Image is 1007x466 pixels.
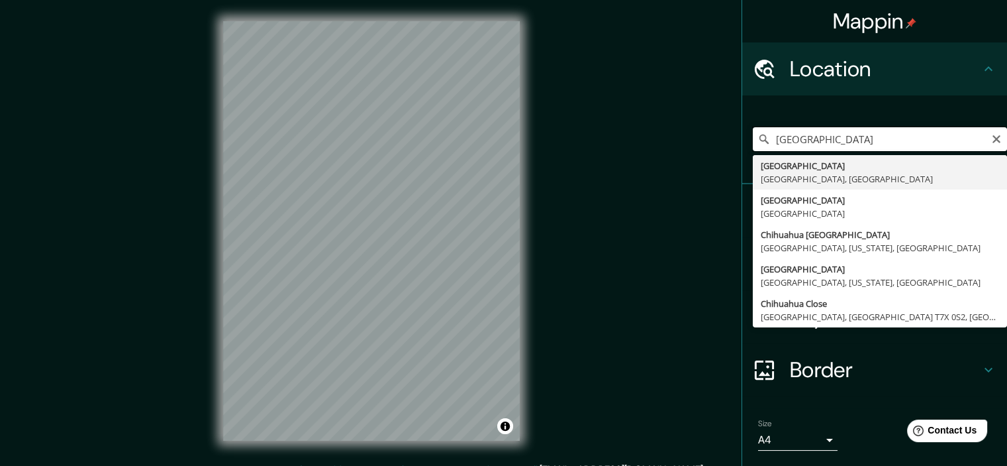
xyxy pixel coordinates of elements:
[761,172,999,186] div: [GEOGRAPHIC_DATA], [GEOGRAPHIC_DATA]
[742,237,1007,290] div: Style
[790,357,981,383] h4: Border
[761,207,999,220] div: [GEOGRAPHIC_DATA]
[761,262,999,276] div: [GEOGRAPHIC_DATA]
[889,414,992,451] iframe: Help widget launcher
[497,418,513,434] button: Toggle attribution
[758,430,838,451] div: A4
[761,241,999,255] div: [GEOGRAPHIC_DATA], [US_STATE], [GEOGRAPHIC_DATA]
[790,304,981,330] h4: Layout
[758,418,772,430] label: Size
[223,21,520,441] canvas: Map
[742,343,1007,396] div: Border
[761,297,999,310] div: Chihuahua Close
[761,310,999,323] div: [GEOGRAPHIC_DATA], [GEOGRAPHIC_DATA] T7X 0S2, [GEOGRAPHIC_DATA]
[742,290,1007,343] div: Layout
[761,194,999,207] div: [GEOGRAPHIC_DATA]
[742,184,1007,237] div: Pins
[906,18,916,29] img: pin-icon.png
[761,276,999,289] div: [GEOGRAPHIC_DATA], [US_STATE], [GEOGRAPHIC_DATA]
[742,42,1007,95] div: Location
[761,159,999,172] div: [GEOGRAPHIC_DATA]
[761,228,999,241] div: Chihuahua [GEOGRAPHIC_DATA]
[753,127,1007,151] input: Pick your city or area
[991,132,1002,145] button: Clear
[790,56,981,82] h4: Location
[833,8,917,34] h4: Mappin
